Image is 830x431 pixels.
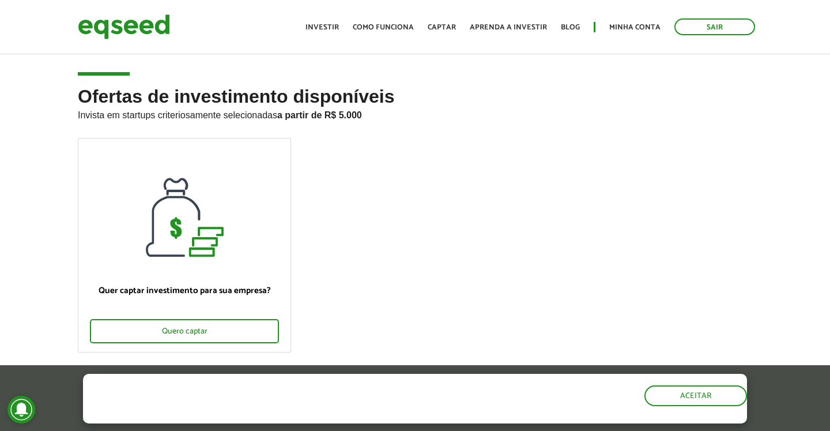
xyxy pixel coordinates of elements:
a: Blog [561,24,580,31]
a: Aprenda a investir [470,24,547,31]
a: política de privacidade e de cookies [235,413,368,423]
a: Minha conta [609,24,661,31]
h2: Ofertas de investimento disponíveis [78,87,752,138]
img: EqSeed [78,12,170,42]
button: Aceitar [644,385,747,406]
p: Invista em startups criteriosamente selecionadas [78,107,752,121]
a: Como funciona [353,24,414,31]
a: Investir [305,24,339,31]
div: Quero captar [90,319,279,343]
p: Quer captar investimento para sua empresa? [90,286,279,296]
strong: a partir de R$ 5.000 [277,110,362,120]
p: Ao clicar em "aceitar", você aceita nossa . [83,412,481,423]
a: Captar [428,24,456,31]
a: Quer captar investimento para sua empresa? Quero captar [78,138,291,353]
a: Sair [674,18,755,35]
h5: O site da EqSeed utiliza cookies para melhorar sua navegação. [83,374,481,410]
